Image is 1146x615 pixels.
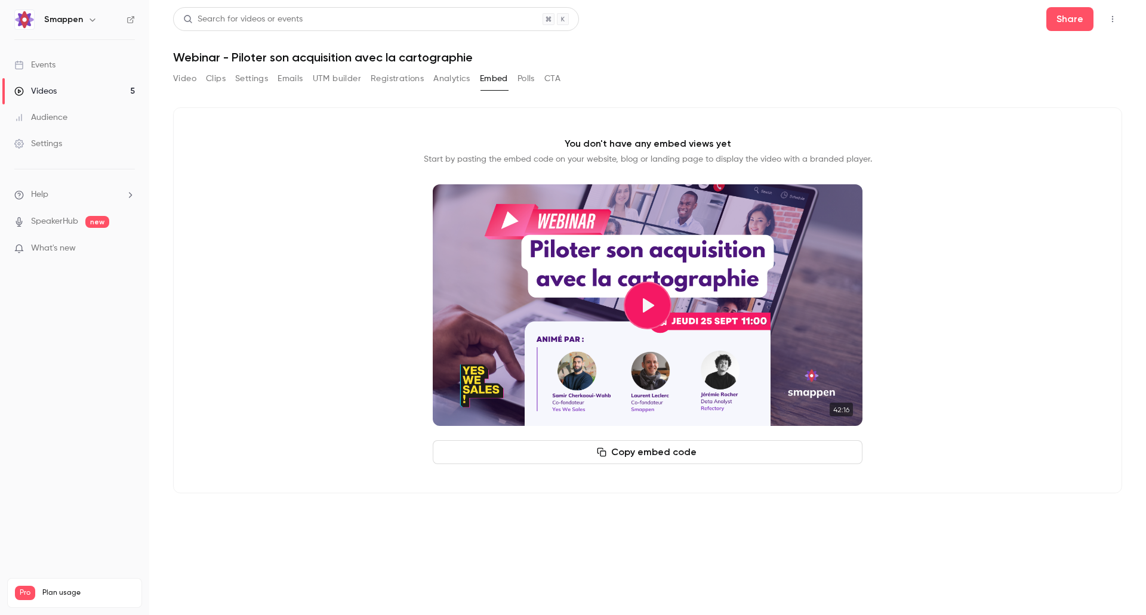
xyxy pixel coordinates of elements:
div: Search for videos or events [183,13,303,26]
p: You don't have any embed views yet [565,137,731,151]
button: Share [1046,7,1093,31]
li: help-dropdown-opener [14,188,135,201]
button: Video [173,69,196,88]
div: Audience [14,112,67,123]
time: 42:16 [830,403,853,416]
span: Help [31,188,48,201]
span: Plan usage [42,588,134,598]
img: Smappen [15,10,34,29]
button: Emails [278,69,303,88]
button: Analytics [433,69,470,88]
div: Settings [14,138,62,150]
p: Start by pasting the embed code on your website, blog or landing page to display the video with a... [424,153,872,165]
button: CTA [544,69,560,88]
button: Top Bar Actions [1103,10,1122,29]
h1: Webinar - Piloter son acquisition avec la cartographie [173,50,1122,64]
a: SpeakerHub [31,215,78,228]
iframe: Noticeable Trigger [121,243,135,254]
section: Cover [433,184,862,426]
button: Play video [624,282,671,329]
button: Registrations [371,69,424,88]
span: Pro [15,586,35,600]
button: Clips [206,69,226,88]
button: Settings [235,69,268,88]
div: Videos [14,85,57,97]
span: new [85,216,109,228]
span: What's new [31,242,76,255]
button: Polls [517,69,535,88]
button: Copy embed code [433,440,862,464]
button: UTM builder [313,69,361,88]
button: Embed [480,69,508,88]
h6: Smappen [44,14,83,26]
div: Events [14,59,56,71]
